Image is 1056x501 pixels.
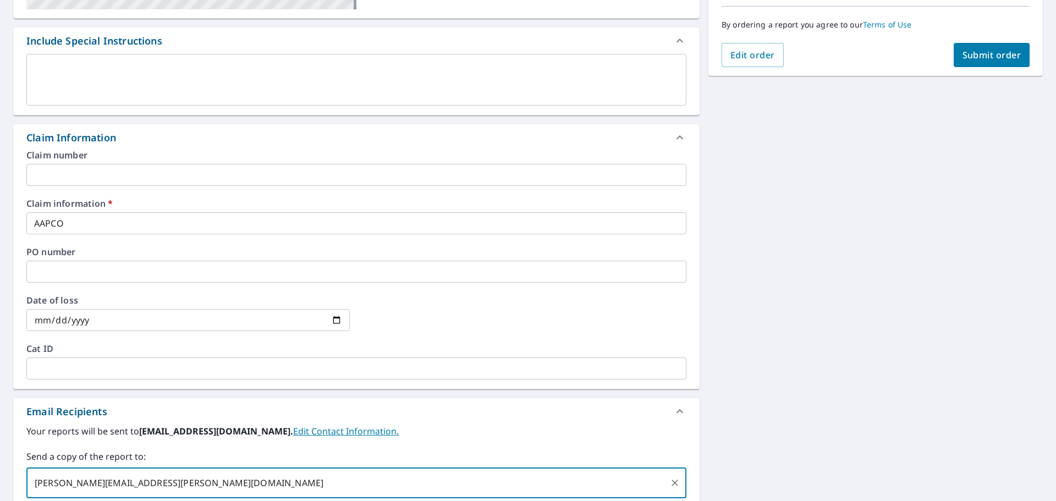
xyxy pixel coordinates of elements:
[26,34,162,48] div: Include Special Instructions
[139,425,293,437] b: [EMAIL_ADDRESS][DOMAIN_NAME].
[26,450,686,463] label: Send a copy of the report to:
[13,27,700,54] div: Include Special Instructions
[722,20,1030,30] p: By ordering a report you agree to our
[26,247,686,256] label: PO number
[730,49,775,61] span: Edit order
[26,404,107,419] div: Email Recipients
[26,296,350,305] label: Date of loss
[26,130,116,145] div: Claim Information
[13,124,700,151] div: Claim Information
[667,475,683,491] button: Clear
[26,199,686,208] label: Claim information
[722,43,784,67] button: Edit order
[863,19,912,30] a: Terms of Use
[26,425,686,438] label: Your reports will be sent to
[26,344,686,353] label: Cat ID
[963,49,1021,61] span: Submit order
[13,398,700,425] div: Email Recipients
[293,425,399,437] a: EditContactInfo
[954,43,1030,67] button: Submit order
[26,151,686,159] label: Claim number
